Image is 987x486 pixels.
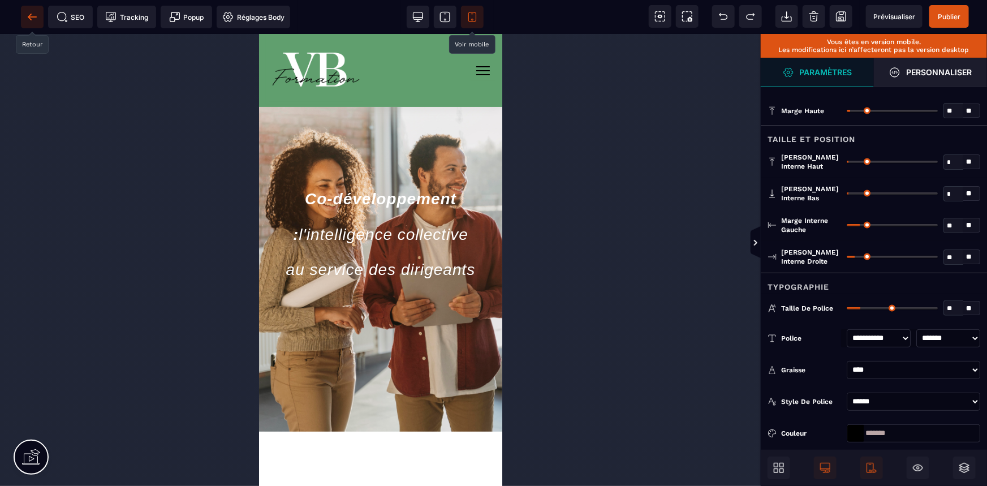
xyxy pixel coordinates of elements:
[781,248,841,266] span: [PERSON_NAME] interne droite
[860,457,883,479] span: Afficher le mobile
[105,11,148,23] span: Tracking
[781,396,841,407] div: Style de police
[866,5,923,28] span: Aperçu
[953,457,976,479] span: Ouvrir les calques
[873,12,915,21] span: Prévisualiser
[768,457,790,479] span: Ouvrir les blocs
[97,6,156,28] span: Code de suivi
[761,125,987,146] div: Taille et position
[10,5,104,68] img: 86a4aa658127570b91344bfc39bbf4eb_Blanc_sur_fond_vert.png
[222,11,285,23] span: Réglages Body
[57,11,85,23] span: SEO
[907,457,929,479] span: Masquer le bloc
[766,46,981,54] p: Les modifications ici n’affecteront pas la version desktop
[761,226,772,260] span: Afficher les vues
[461,6,484,28] span: Voir mobile
[781,333,841,344] div: Police
[781,364,841,376] div: Graisse
[874,58,987,87] span: Ouvrir le gestionnaire de styles
[161,6,212,28] span: Créer une alerte modale
[781,216,841,234] span: Marge interne gauche
[781,184,841,203] span: [PERSON_NAME] interne bas
[906,68,972,76] strong: Personnaliser
[781,153,841,171] span: [PERSON_NAME] interne haut
[761,273,987,294] div: Typographie
[781,106,824,115] span: Marge haute
[814,457,837,479] span: Afficher le desktop
[929,5,969,28] span: Enregistrer le contenu
[803,5,825,28] span: Nettoyage
[649,5,671,28] span: Voir les composants
[781,428,841,439] div: Couleur
[407,6,429,28] span: Voir bureau
[761,58,874,87] span: Ouvrir le gestionnaire de styles
[217,6,290,28] span: Favicon
[781,304,833,313] span: Taille de police
[27,156,217,244] span: Co-développement :
[48,6,93,28] span: Métadata SEO
[800,68,852,76] strong: Paramètres
[21,6,44,28] span: Retour
[938,12,960,21] span: Publier
[739,5,762,28] span: Rétablir
[434,6,456,28] span: Voir tablette
[712,5,735,28] span: Défaire
[27,192,217,244] span: l'intelligence collective au service des dirigeants
[766,38,981,46] p: Vous êtes en version mobile.
[169,11,204,23] span: Popup
[775,5,798,28] span: Importer
[676,5,699,28] span: Capture d'écran
[830,5,852,28] span: Enregistrer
